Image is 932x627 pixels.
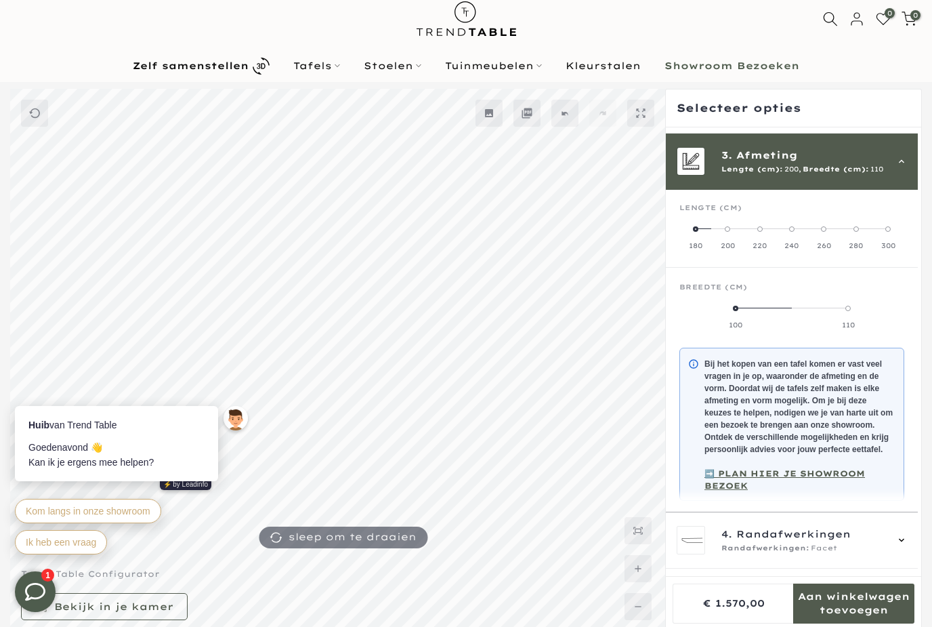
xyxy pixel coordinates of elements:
span: 0 [910,10,920,20]
iframe: toggle-frame [1,558,69,626]
a: Tafels [282,58,352,74]
iframe: bot-iframe [1,341,266,571]
a: Showroom Bezoeken [653,58,811,74]
a: Tuinmeubelen [433,58,554,74]
a: 0 [876,12,891,26]
a: Stoelen [352,58,433,74]
a: 0 [902,12,916,26]
b: Showroom Bezoeken [664,61,799,70]
b: Zelf samenstellen [133,61,249,70]
a: Zelf samenstellen [121,54,282,78]
a: Kleurstalen [554,58,653,74]
span: 0 [885,8,895,18]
